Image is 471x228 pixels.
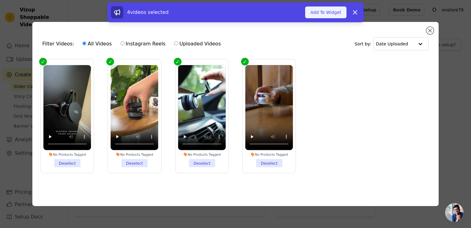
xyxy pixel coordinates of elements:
div: No Products Tagged [178,152,226,157]
span: 4 videos selected [127,9,169,15]
label: Instagram Reels [120,40,166,48]
label: Uploaded Videos [174,40,221,48]
div: Sort by: [354,37,429,50]
button: Add To Widget [305,6,346,18]
div: No Products Tagged [245,152,293,157]
a: Open chat [445,203,464,222]
div: No Products Tagged [43,152,91,157]
div: Filter Videos: [42,37,224,51]
button: Close modal [426,27,434,34]
label: All Videos [82,40,112,48]
div: No Products Tagged [111,152,158,157]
